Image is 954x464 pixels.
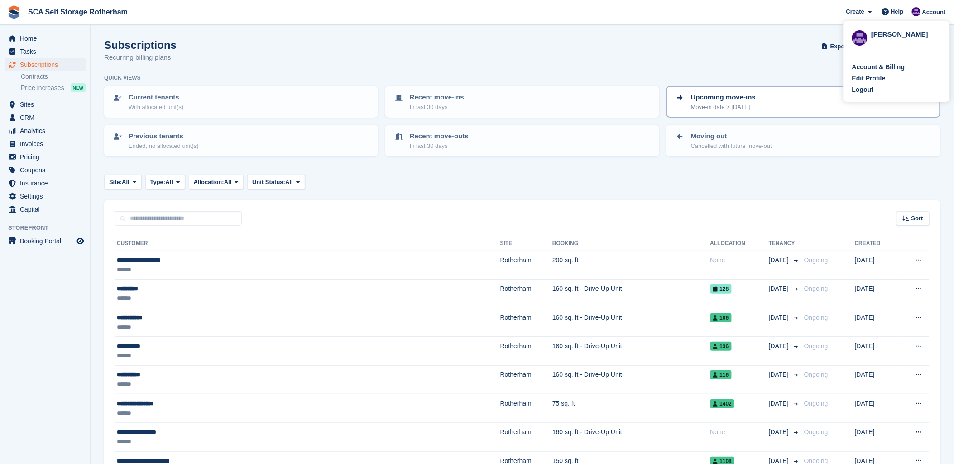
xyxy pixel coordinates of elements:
[769,284,791,294] span: [DATE]
[552,337,710,365] td: 160 sq. ft - Drive-Up Unit
[871,29,941,38] div: [PERSON_NAME]
[150,178,166,187] span: Type:
[855,251,898,279] td: [DATE]
[710,427,769,437] div: None
[855,337,898,365] td: [DATE]
[8,223,90,232] span: Storefront
[105,87,377,117] a: Current tenants With allocated unit(s)
[691,131,772,142] p: Moving out
[922,8,946,17] span: Account
[129,131,199,142] p: Previous tenants
[852,74,886,83] div: Edit Profile
[20,98,74,111] span: Sites
[769,341,791,351] span: [DATE]
[410,142,469,151] p: In last 30 days
[105,126,377,156] a: Previous tenants Ended, no allocated unit(s)
[20,137,74,150] span: Invoices
[769,256,791,265] span: [DATE]
[5,58,86,71] a: menu
[804,314,828,321] span: Ongoing
[500,279,552,308] td: Rotherham
[710,284,732,294] span: 128
[20,32,74,45] span: Home
[691,103,756,112] p: Move-in date > [DATE]
[5,45,86,58] a: menu
[710,256,769,265] div: None
[852,85,941,95] a: Logout
[189,175,244,189] button: Allocation: All
[20,58,74,71] span: Subscriptions
[20,164,74,176] span: Coupons
[500,251,552,279] td: Rotherham
[912,7,921,16] img: Kelly Neesham
[247,175,305,189] button: Unit Status: All
[552,251,710,279] td: 200 sq. ft
[710,342,732,351] span: 136
[5,190,86,203] a: menu
[5,124,86,137] a: menu
[846,7,864,16] span: Create
[5,203,86,216] a: menu
[891,7,904,16] span: Help
[855,365,898,394] td: [DATE]
[5,32,86,45] a: menu
[386,126,658,156] a: Recent move-outs In last 30 days
[769,427,791,437] span: [DATE]
[852,62,905,72] div: Account & Billing
[21,84,64,92] span: Price increases
[5,98,86,111] a: menu
[20,45,74,58] span: Tasks
[5,164,86,176] a: menu
[769,237,801,251] th: Tenancy
[710,370,732,379] span: 116
[911,214,923,223] span: Sort
[804,342,828,350] span: Ongoing
[500,237,552,251] th: Site
[129,103,183,112] p: With allocated unit(s)
[104,175,142,189] button: Site: All
[852,62,941,72] a: Account & Billing
[20,111,74,124] span: CRM
[769,370,791,379] span: [DATE]
[667,126,940,156] a: Moving out Cancelled with future move-out
[71,83,86,92] div: NEW
[552,365,710,394] td: 160 sq. ft - Drive-Up Unit
[830,42,849,51] span: Export
[285,178,293,187] span: All
[552,279,710,308] td: 160 sq. ft - Drive-Up Unit
[804,400,828,407] span: Ongoing
[855,279,898,308] td: [DATE]
[855,237,898,251] th: Created
[115,237,500,251] th: Customer
[804,256,828,264] span: Ongoing
[224,178,232,187] span: All
[410,103,464,112] p: In last 30 days
[20,203,74,216] span: Capital
[5,111,86,124] a: menu
[552,308,710,336] td: 160 sq. ft - Drive-Up Unit
[104,39,177,51] h1: Subscriptions
[252,178,285,187] span: Unit Status:
[104,74,141,82] h6: Quick views
[20,235,74,247] span: Booking Portal
[24,5,131,19] a: SCA Self Storage Rotherham
[7,5,21,19] img: stora-icon-8386f47178a22dfd0bd8f6a31ec36ba5ce8667c1dd55bd0f319d3a0aa187defe.svg
[552,237,710,251] th: Booking
[667,87,940,117] a: Upcoming move-ins Move-in date > [DATE]
[500,308,552,336] td: Rotherham
[20,124,74,137] span: Analytics
[769,313,791,322] span: [DATE]
[691,92,756,103] p: Upcoming move-ins
[552,394,710,423] td: 75 sq. ft
[21,72,86,81] a: Contracts
[129,92,183,103] p: Current tenants
[855,423,898,451] td: [DATE]
[852,85,873,95] div: Logout
[500,394,552,423] td: Rotherham
[5,177,86,189] a: menu
[20,190,74,203] span: Settings
[122,178,129,187] span: All
[165,178,173,187] span: All
[386,87,658,117] a: Recent move-ins In last 30 days
[804,428,828,436] span: Ongoing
